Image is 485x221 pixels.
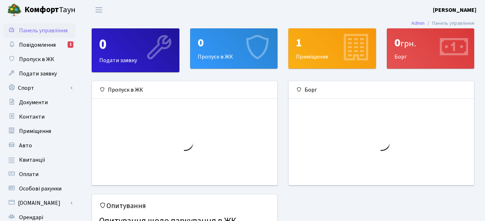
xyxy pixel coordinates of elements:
a: Приміщення [4,124,76,138]
span: Квитанції [19,156,45,164]
span: Приміщення [19,127,51,135]
div: 1 [296,36,369,50]
div: Борг [289,81,474,99]
span: Повідомлення [19,41,56,49]
li: Панель управління [425,19,474,27]
span: Подати заявку [19,70,57,78]
div: 1 [68,41,73,48]
div: Подати заявку [92,29,179,72]
a: Admin [411,19,425,27]
a: 0Подати заявку [92,28,179,72]
a: Оплати [4,167,76,181]
span: Особові рахунки [19,185,61,193]
span: Оплати [19,170,38,178]
a: [DOMAIN_NAME] [4,196,76,210]
div: Борг [387,29,474,68]
span: Контакти [19,113,45,121]
div: Пропуск в ЖК [191,29,278,68]
div: 0 [99,36,172,53]
span: Пропуск в ЖК [19,55,54,63]
nav: breadcrumb [401,16,485,31]
a: 1Приміщення [288,28,376,69]
div: Приміщення [289,29,376,68]
a: Квитанції [4,153,76,167]
a: Подати заявку [4,66,76,81]
a: Повідомлення1 [4,38,76,52]
span: Документи [19,98,48,106]
b: Комфорт [24,4,59,15]
a: Панель управління [4,23,76,38]
span: грн. [401,37,416,50]
button: Переключити навігацію [90,4,108,16]
a: Авто [4,138,76,153]
div: 0 [198,36,270,50]
a: Спорт [4,81,76,95]
h5: Опитування [99,202,270,210]
a: 0Пропуск в ЖК [190,28,278,69]
div: 0 [394,36,467,50]
a: Документи [4,95,76,110]
img: logo.png [7,3,22,17]
a: [PERSON_NAME] [433,6,476,14]
a: Особові рахунки [4,181,76,196]
span: Панель управління [19,27,68,34]
span: Таун [24,4,76,16]
span: Авто [19,142,32,149]
a: Контакти [4,110,76,124]
a: Пропуск в ЖК [4,52,76,66]
div: Пропуск в ЖК [92,81,277,99]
